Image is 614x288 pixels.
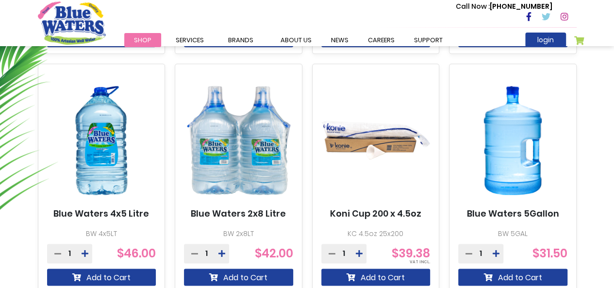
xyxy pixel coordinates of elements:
[271,33,321,47] a: about us
[466,208,559,219] a: Blue Waters 5Gallon
[184,72,293,209] img: Blue Waters 2x8 Litre
[358,33,404,47] a: careers
[404,33,452,47] a: support
[458,229,567,239] p: BW 5GAL
[124,33,161,47] a: Shop
[392,245,430,261] span: $39.38
[321,269,431,286] button: Add to Cart
[38,1,106,44] a: store logo
[47,269,156,286] button: Add to Cart
[47,229,156,239] p: BW 4x5LT
[525,33,566,47] a: login
[184,229,293,239] p: BW 2x8LT
[458,269,567,286] button: Add to Cart
[228,35,253,45] span: Brands
[321,33,358,47] a: News
[321,229,431,239] p: KC 4.5oz 25x200
[47,72,156,209] img: Blue Waters 4x5 Litre
[218,33,263,47] a: Brands
[321,72,431,209] img: Koni Cup 200 x 4.5oz
[532,245,567,261] span: $31.50
[184,269,293,286] button: Add to Cart
[134,35,151,45] span: Shop
[458,72,567,209] img: Blue Waters 5Gallon
[456,1,552,12] p: [PHONE_NUMBER]
[456,1,490,11] span: Call Now :
[166,33,214,47] a: Services
[53,208,149,219] a: Blue Waters 4x5 Litre
[176,35,204,45] span: Services
[255,245,293,261] span: $42.00
[191,208,286,219] a: Blue Waters 2x8 Litre
[330,208,421,219] a: Koni Cup 200 x 4.5oz
[117,245,156,261] span: $46.00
